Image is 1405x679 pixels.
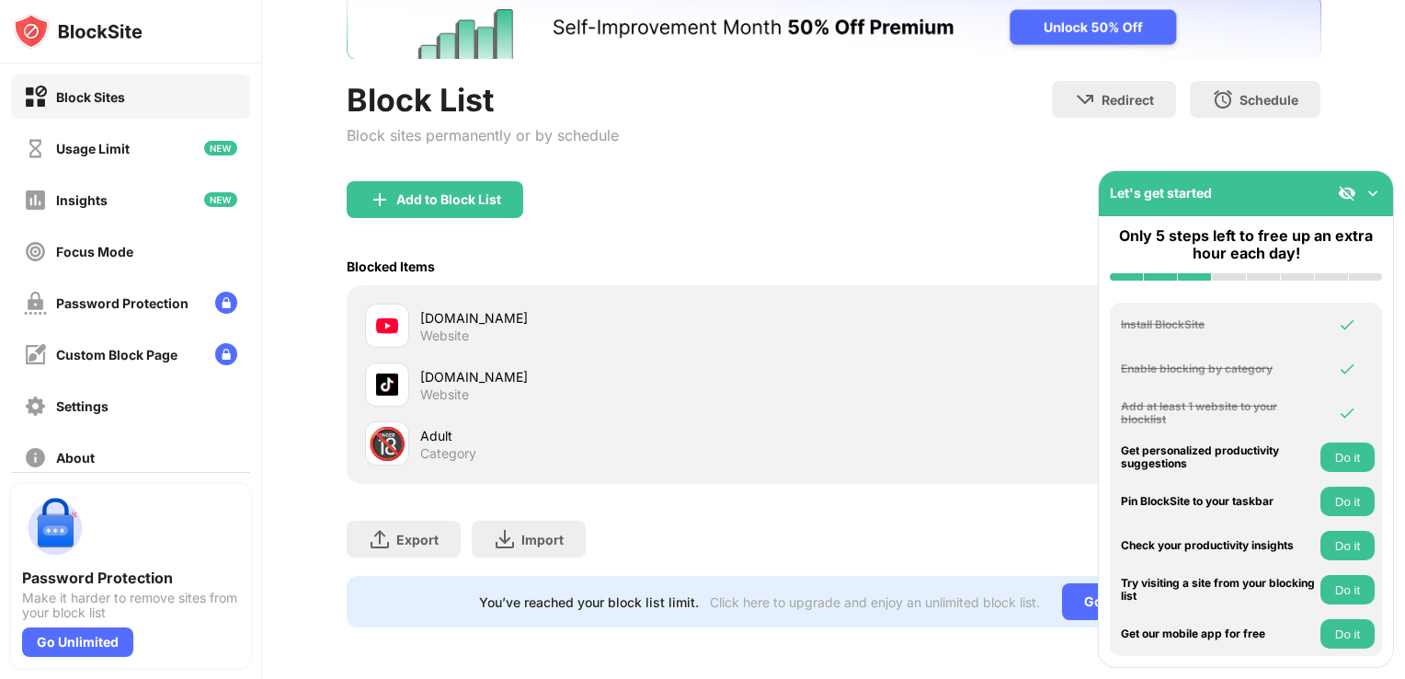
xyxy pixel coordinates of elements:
[1320,575,1375,604] button: Do it
[420,445,476,462] div: Category
[56,89,125,105] div: Block Sites
[420,367,834,386] div: [DOMAIN_NAME]
[1121,400,1316,427] div: Add at least 1 website to your blocklist
[1338,184,1356,202] img: eye-not-visible.svg
[710,594,1040,610] div: Click here to upgrade and enjoy an unlimited block list.
[24,343,47,366] img: customize-block-page-off.svg
[1320,443,1375,472] button: Do it
[1121,363,1316,375] div: Enable blocking by category
[1338,316,1356,334] img: omni-check.svg
[396,192,501,207] div: Add to Block List
[56,347,177,363] div: Custom Block Page
[56,192,108,208] div: Insights
[1062,583,1188,620] div: Go Unlimited
[1320,487,1375,516] button: Do it
[1121,318,1316,331] div: Install BlockSite
[1320,619,1375,649] button: Do it
[347,81,619,119] div: Block List
[24,189,47,212] img: insights-off.svg
[1239,92,1298,108] div: Schedule
[56,398,109,414] div: Settings
[521,532,564,547] div: Import
[24,86,47,109] img: block-on.svg
[479,594,699,610] div: You’ve reached your block list limit.
[24,240,47,263] img: focus-off.svg
[1320,531,1375,560] button: Do it
[22,495,88,561] img: push-password-protection.svg
[22,569,239,587] div: Password Protection
[420,386,469,403] div: Website
[1110,185,1212,201] div: Let's get started
[215,292,237,314] img: lock-menu.svg
[1121,539,1316,552] div: Check your productivity insights
[420,308,834,328] div: [DOMAIN_NAME]
[376,315,398,337] img: favicons
[22,627,133,657] div: Go Unlimited
[1121,444,1316,471] div: Get personalized productivity suggestions
[1121,495,1316,508] div: Pin BlockSite to your taskbar
[396,532,439,547] div: Export
[376,374,398,396] img: favicons
[1110,227,1382,262] div: Only 5 steps left to free up an extra hour each day!
[22,591,239,620] div: Make it harder to remove sites from your block list
[56,141,130,156] div: Usage Limit
[347,259,435,274] div: Blocked Items
[204,192,237,207] img: new-icon.svg
[56,295,188,311] div: Password Protection
[347,126,619,144] div: Block sites permanently or by schedule
[420,426,834,445] div: Adult
[215,343,237,365] img: lock-menu.svg
[56,244,133,259] div: Focus Mode
[24,446,47,469] img: about-off.svg
[24,292,47,315] img: password-protection-off.svg
[420,328,469,344] div: Website
[24,137,47,160] img: time-usage-off.svg
[1121,577,1316,604] div: Try visiting a site from your blocking list
[1338,404,1356,422] img: omni-check.svg
[1338,360,1356,378] img: omni-check.svg
[56,450,95,466] div: About
[1364,184,1382,202] img: omni-setup-toggle.svg
[1121,627,1316,640] div: Get our mobile app for free
[368,425,406,463] div: 🔞
[204,141,237,155] img: new-icon.svg
[13,13,143,50] img: logo-blocksite.svg
[1102,92,1154,108] div: Redirect
[24,395,47,418] img: settings-off.svg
